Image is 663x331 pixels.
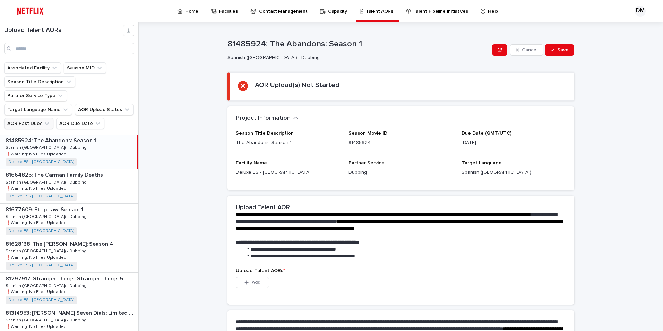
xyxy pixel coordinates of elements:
img: ifQbXi3ZQGMSEF7WDB7W [14,4,47,18]
button: Save [545,44,574,56]
p: ❗️Warning: No Files Uploaded [6,254,68,260]
p: 81297917: Stranger Things: Stranger Things 5 [6,274,124,282]
h2: Project Information [236,114,291,122]
p: Spanish ([GEOGRAPHIC_DATA]) - Dubbing [6,247,88,254]
button: AOR Due Date [56,118,104,129]
span: Partner Service [348,161,385,165]
span: Save [557,48,569,52]
a: Deluxe ES - [GEOGRAPHIC_DATA] [8,263,74,268]
p: ❗️Warning: No Files Uploaded [6,323,68,329]
button: Season MID [64,62,106,74]
h1: Upload Talent AORs [4,27,123,34]
button: AOR Past Due? [4,118,53,129]
button: AOR Upload Status [75,104,134,115]
p: Spanish ([GEOGRAPHIC_DATA]) - Dubbing [6,179,88,185]
p: Spanish ([GEOGRAPHIC_DATA]) - Dubbing [6,316,88,323]
button: Project Information [236,114,298,122]
p: Spanish ([GEOGRAPHIC_DATA]) - Dubbing [6,144,88,150]
p: Spanish ([GEOGRAPHIC_DATA]) [462,169,566,176]
button: Season Title Description [4,76,75,87]
a: Deluxe ES - [GEOGRAPHIC_DATA] [8,298,74,303]
p: Deluxe ES - [GEOGRAPHIC_DATA] [236,169,340,176]
p: ❗️Warning: No Files Uploaded [6,151,68,157]
div: DM [635,6,646,17]
span: Cancel [522,48,537,52]
p: ❗️Warning: No Files Uploaded [6,219,68,226]
p: 81314953: Agatha Christie's Seven Dials: Limited Series [6,308,137,316]
p: 81485924: The Abandons: Season 1 [227,39,489,49]
p: 81485924: The Abandons: Season 1 [6,136,97,144]
span: Upload Talent AORs [236,268,285,273]
input: Search [4,43,134,54]
p: The Abandons: Season 1 [236,139,340,146]
p: Spanish ([GEOGRAPHIC_DATA]) - Dubbing [227,55,487,61]
span: Facility Name [236,161,267,165]
button: Target Language Name [4,104,72,115]
button: Cancel [510,44,543,56]
button: Associated Facility [4,62,61,74]
h2: Upload Talent AOR [236,204,290,212]
p: 81485924 [348,139,453,146]
p: 81677609: Strip Law: Season 1 [6,205,85,213]
span: Season Movie ID [348,131,387,136]
p: Spanish ([GEOGRAPHIC_DATA]) - Dubbing [6,213,88,219]
p: 81628138: The [PERSON_NAME]: Season 4 [6,239,114,247]
button: Partner Service Type [4,90,67,101]
span: Add [252,280,260,285]
a: Deluxe ES - [GEOGRAPHIC_DATA] [8,160,74,164]
h2: AOR Upload(s) Not Started [255,81,339,89]
p: Spanish ([GEOGRAPHIC_DATA]) - Dubbing [6,282,88,288]
span: Target Language [462,161,502,165]
span: Season Title Description [236,131,294,136]
a: Deluxe ES - [GEOGRAPHIC_DATA] [8,194,74,199]
p: [DATE] [462,139,566,146]
span: Due Date (GMT/UTC) [462,131,511,136]
p: Dubbing [348,169,453,176]
button: Add [236,277,269,288]
p: 81664825: The Carman Family Deaths [6,170,104,178]
a: Deluxe ES - [GEOGRAPHIC_DATA] [8,229,74,234]
p: ❗️Warning: No Files Uploaded [6,185,68,191]
p: ❗️Warning: No Files Uploaded [6,288,68,295]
